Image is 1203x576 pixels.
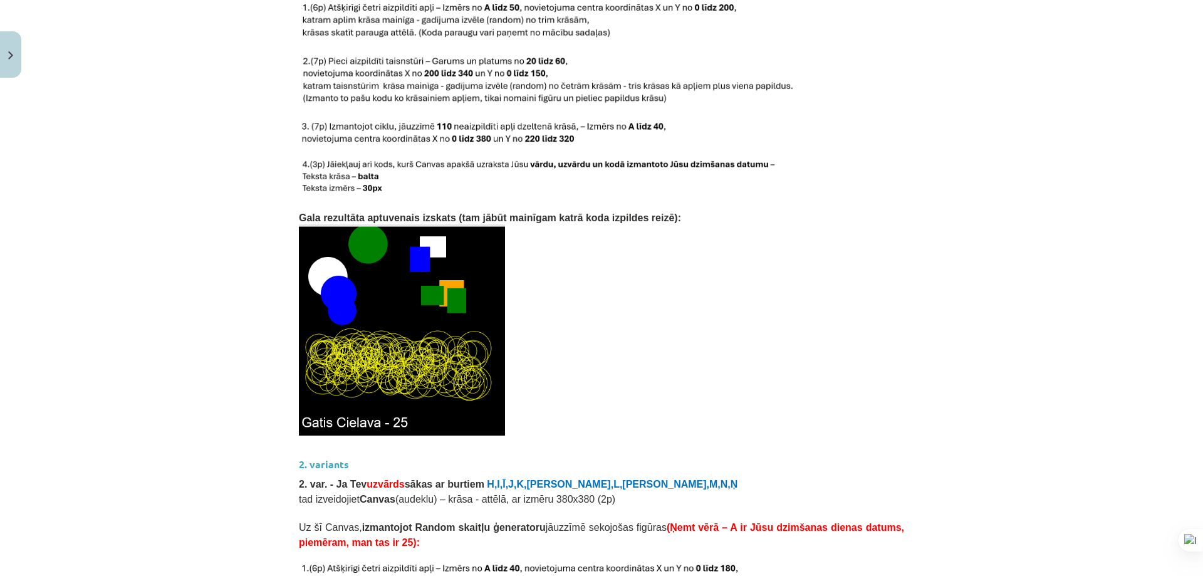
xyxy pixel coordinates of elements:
[299,522,904,548] span: Uz šī Canvas, jāuzzīmē sekojošas figūras
[360,494,395,505] b: Canvas
[299,458,349,471] strong: 2. variants
[367,479,404,490] span: uzvārds
[299,494,615,505] span: tad izveidojiet (audeklu) – krāsa - attēlā, ar izmēru 380x380 (2p)
[362,522,546,533] b: izmantojot Random skaitļu ģeneratoru
[8,51,13,60] img: icon-close-lesson-0947bae3869378f0d4975bcd49f059093ad1ed9edebbc8119c70593378902aed.svg
[299,212,681,223] span: Gala rezultāta aptuvenais izskats (tam jābūt mainīgam katrā koda izpildes reizē):
[299,479,484,490] span: 2. var. - Ja Tev sākas ar burtiem
[487,479,737,490] span: H,I,Ī,J,K,[PERSON_NAME],L,[PERSON_NAME],M,N,Ņ
[299,224,505,436] img: Attēls, kurā ir ekrānuzņēmums, grafika, grafiskais dizains, krāsainība Apraksts ģenerēts automātiski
